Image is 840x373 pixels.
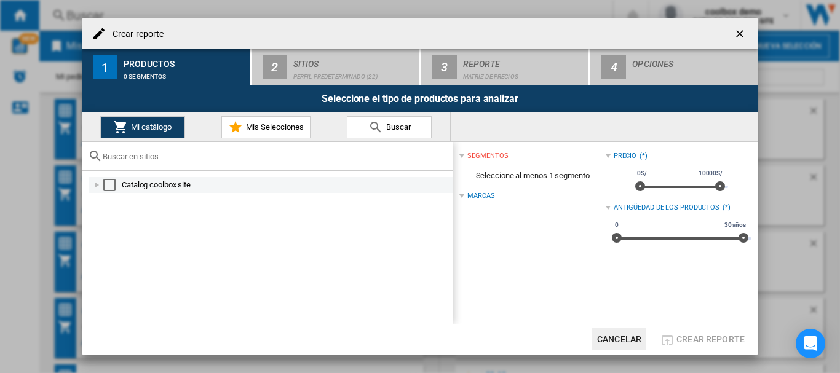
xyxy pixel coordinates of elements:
[467,151,508,161] div: segmentos
[103,179,122,191] md-checkbox: Select
[614,203,719,213] div: Antigüedad de los productos
[82,85,758,112] div: Seleccione el tipo de productos para analizar
[383,122,411,132] span: Buscar
[432,55,457,79] div: 3
[614,151,636,161] div: Precio
[421,49,590,85] button: 3 Reporte Matriz de precios
[124,67,245,80] div: 0 segmentos
[613,220,620,230] span: 0
[293,54,414,67] div: Sitios
[729,22,753,46] button: getI18NText('BUTTONS.CLOSE_DIALOG')
[293,67,414,80] div: Perfil predeterminado (22)
[221,116,311,138] button: Mis Selecciones
[93,55,117,79] div: 1
[124,54,245,67] div: Productos
[656,328,748,350] button: Crear reporte
[106,28,164,41] h4: Crear reporte
[263,55,287,79] div: 2
[100,116,185,138] button: Mi catálogo
[82,49,251,85] button: 1 Productos 0 segmentos
[467,191,494,201] div: Marcas
[601,55,626,79] div: 4
[635,168,649,178] span: 0S/
[463,67,584,80] div: Matriz de precios
[459,164,605,187] span: Seleccione al menos 1 segmento
[103,152,447,161] input: Buscar en sitios
[122,179,451,191] div: Catalog coolbox site
[592,328,646,350] button: Cancelar
[463,54,584,67] div: Reporte
[128,122,172,132] span: Mi catálogo
[243,122,304,132] span: Mis Selecciones
[676,334,745,344] span: Crear reporte
[252,49,421,85] button: 2 Sitios Perfil predeterminado (22)
[697,168,724,178] span: 10000S/
[723,220,748,230] span: 30 años
[590,49,758,85] button: 4 Opciones
[796,329,825,358] div: Open Intercom Messenger
[734,28,748,42] ng-md-icon: getI18NText('BUTTONS.CLOSE_DIALOG')
[347,116,432,138] button: Buscar
[632,54,753,67] div: Opciones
